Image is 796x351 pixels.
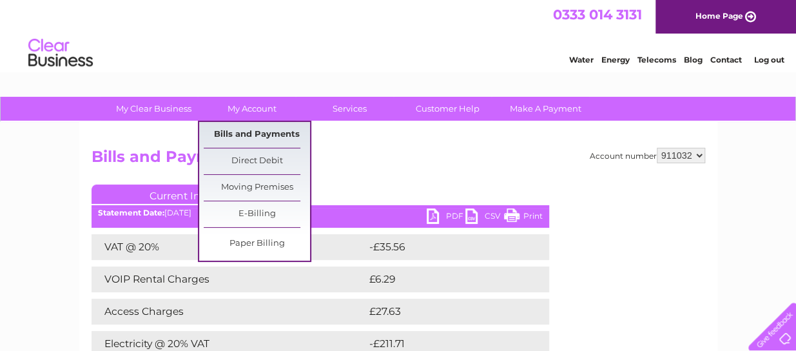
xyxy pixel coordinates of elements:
a: Services [296,97,403,121]
a: Energy [601,55,630,65]
a: My Account [199,97,305,121]
a: Moving Premises [204,175,310,201]
h2: Bills and Payments [92,148,705,172]
a: PDF [427,208,465,227]
a: E-Billing [204,201,310,227]
a: Make A Payment [492,97,599,121]
a: Contact [710,55,742,65]
a: Current Invoice [92,185,285,204]
td: VOIP Rental Charges [92,266,366,292]
div: Clear Business is a trading name of Verastar Limited (registered in [GEOGRAPHIC_DATA] No. 3667643... [94,7,703,63]
a: 0333 014 3131 [553,6,642,23]
td: VAT @ 20% [92,234,366,260]
a: Blog [684,55,703,65]
td: £6.29 [366,266,519,292]
a: Log out [753,55,784,65]
td: -£35.56 [366,234,525,260]
td: Access Charges [92,299,366,325]
a: Bills and Payments [204,122,310,148]
a: CSV [465,208,504,227]
b: Statement Date: [98,208,164,217]
td: £27.63 [366,299,523,325]
div: Account number [590,148,705,163]
a: Customer Help [394,97,501,121]
a: Paper Billing [204,231,310,257]
a: My Clear Business [101,97,207,121]
div: [DATE] [92,208,549,217]
a: Print [504,208,543,227]
a: Telecoms [637,55,676,65]
a: Water [569,55,594,65]
a: Direct Debit [204,148,310,174]
img: logo.png [28,34,93,73]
